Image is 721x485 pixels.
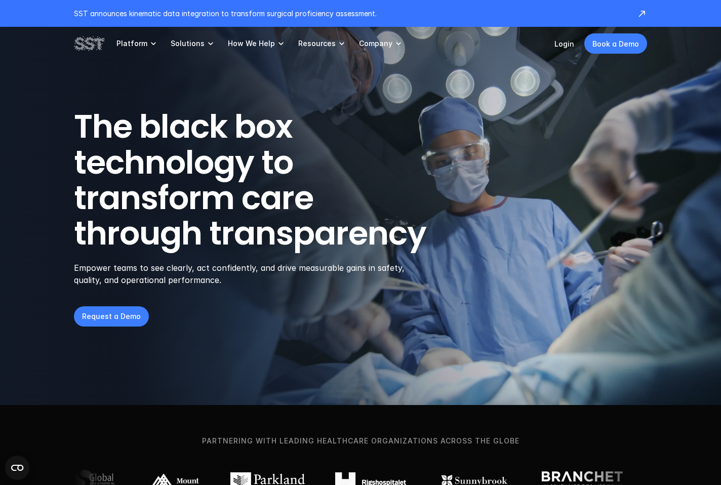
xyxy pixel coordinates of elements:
[116,27,158,60] a: Platform
[74,35,104,52] img: SST logo
[74,306,149,327] a: Request a Demo
[5,456,29,480] button: Open CMP widget
[116,39,147,48] p: Platform
[228,39,275,48] p: How We Help
[592,38,639,49] p: Book a Demo
[74,109,475,252] h1: The black box technology to transform care through transparency
[74,262,418,286] p: Empower teams to see clearly, act confidently, and drive measurable gains in safety, quality, and...
[82,311,141,321] p: Request a Demo
[298,39,336,48] p: Resources
[17,435,704,447] p: Partnering with leading healthcare organizations across the globe
[74,8,627,19] p: SST announces kinematic data integration to transform surgical proficiency assessment.
[359,39,392,48] p: Company
[584,33,647,54] a: Book a Demo
[554,39,574,48] a: Login
[171,39,205,48] p: Solutions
